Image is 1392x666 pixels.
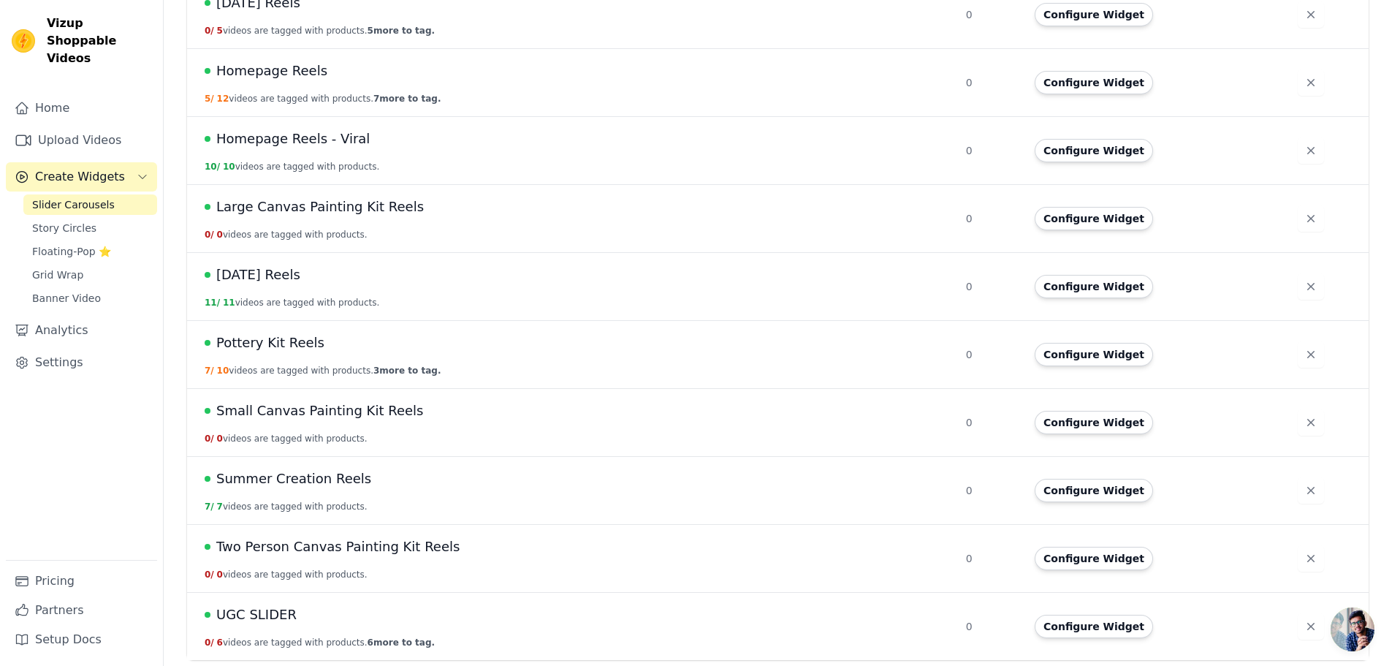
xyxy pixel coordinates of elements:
[1035,207,1153,230] button: Configure Widget
[216,61,327,81] span: Homepage Reels
[205,161,379,173] button: 10/ 10videos are tagged with products.
[217,637,223,648] span: 6
[205,298,220,308] span: 11 /
[217,366,229,376] span: 10
[205,501,368,512] button: 7/ 7videos are tagged with products.
[957,321,1026,389] td: 0
[216,333,324,353] span: Pottery Kit Reels
[1035,343,1153,366] button: Configure Widget
[205,162,220,172] span: 10 /
[23,241,157,262] a: Floating-Pop ⭐
[23,265,157,285] a: Grid Wrap
[6,625,157,654] a: Setup Docs
[216,129,370,149] span: Homepage Reels - Viral
[1298,69,1324,96] button: Delete widget
[205,544,210,550] span: Live Published
[957,49,1026,117] td: 0
[23,288,157,309] a: Banner Video
[957,593,1026,661] td: 0
[32,244,111,259] span: Floating-Pop ⭐
[205,365,441,376] button: 7/ 10videos are tagged with products.3more to tag.
[957,457,1026,525] td: 0
[205,434,214,444] span: 0 /
[957,185,1026,253] td: 0
[32,291,101,306] span: Banner Video
[205,230,214,240] span: 0 /
[373,366,441,376] span: 3 more to tag.
[12,29,35,53] img: Vizup
[205,637,214,648] span: 0 /
[1298,409,1324,436] button: Delete widget
[217,26,223,36] span: 5
[205,569,214,580] span: 0 /
[205,408,210,414] span: Live Published
[1035,479,1153,502] button: Configure Widget
[1035,411,1153,434] button: Configure Widget
[1298,137,1324,164] button: Delete widget
[217,569,223,580] span: 0
[1298,341,1324,368] button: Delete widget
[217,502,223,512] span: 7
[205,68,210,74] span: Live Published
[32,197,115,212] span: Slider Carousels
[205,272,210,278] span: Live Published
[957,389,1026,457] td: 0
[957,253,1026,321] td: 0
[1298,1,1324,28] button: Delete widget
[1035,275,1153,298] button: Configure Widget
[205,94,214,104] span: 5 /
[23,218,157,238] a: Story Circles
[1035,139,1153,162] button: Configure Widget
[1035,71,1153,94] button: Configure Widget
[216,265,300,285] span: [DATE] Reels
[205,340,210,346] span: Live Published
[957,525,1026,593] td: 0
[205,637,435,648] button: 0/ 6videos are tagged with products.6more to tag.
[6,94,157,123] a: Home
[6,162,157,192] button: Create Widgets
[35,168,125,186] span: Create Widgets
[1035,3,1153,26] button: Configure Widget
[216,469,371,489] span: Summer Creation Reels
[368,637,435,648] span: 6 more to tag.
[6,316,157,345] a: Analytics
[216,401,423,421] span: Small Canvas Painting Kit Reels
[205,433,368,444] button: 0/ 0videos are tagged with products.
[205,569,368,580] button: 0/ 0videos are tagged with products.
[23,194,157,215] a: Slider Carousels
[205,366,214,376] span: 7 /
[1298,273,1324,300] button: Delete widget
[1298,545,1324,572] button: Delete widget
[1298,477,1324,504] button: Delete widget
[205,229,368,241] button: 0/ 0videos are tagged with products.
[217,230,223,240] span: 0
[205,136,210,142] span: Live Published
[205,26,214,36] span: 0 /
[205,25,435,37] button: 0/ 5videos are tagged with products.5more to tag.
[1298,613,1324,640] button: Delete widget
[1035,615,1153,638] button: Configure Widget
[32,268,83,282] span: Grid Wrap
[223,298,235,308] span: 11
[1331,608,1374,651] a: Open chat
[47,15,151,67] span: Vizup Shoppable Videos
[6,126,157,155] a: Upload Videos
[217,434,223,444] span: 0
[216,197,424,217] span: Large Canvas Painting Kit Reels
[373,94,441,104] span: 7 more to tag.
[205,476,210,482] span: Live Published
[216,605,297,625] span: UGC SLIDER
[1298,205,1324,232] button: Delete widget
[223,162,235,172] span: 10
[6,596,157,625] a: Partners
[217,94,229,104] span: 12
[205,204,210,210] span: Live Published
[6,567,157,596] a: Pricing
[216,537,460,557] span: Two Person Canvas Painting Kit Reels
[368,26,435,36] span: 5 more to tag.
[205,297,379,309] button: 11/ 11videos are tagged with products.
[205,93,441,105] button: 5/ 12videos are tagged with products.7more to tag.
[1035,547,1153,570] button: Configure Widget
[957,117,1026,185] td: 0
[32,221,96,235] span: Story Circles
